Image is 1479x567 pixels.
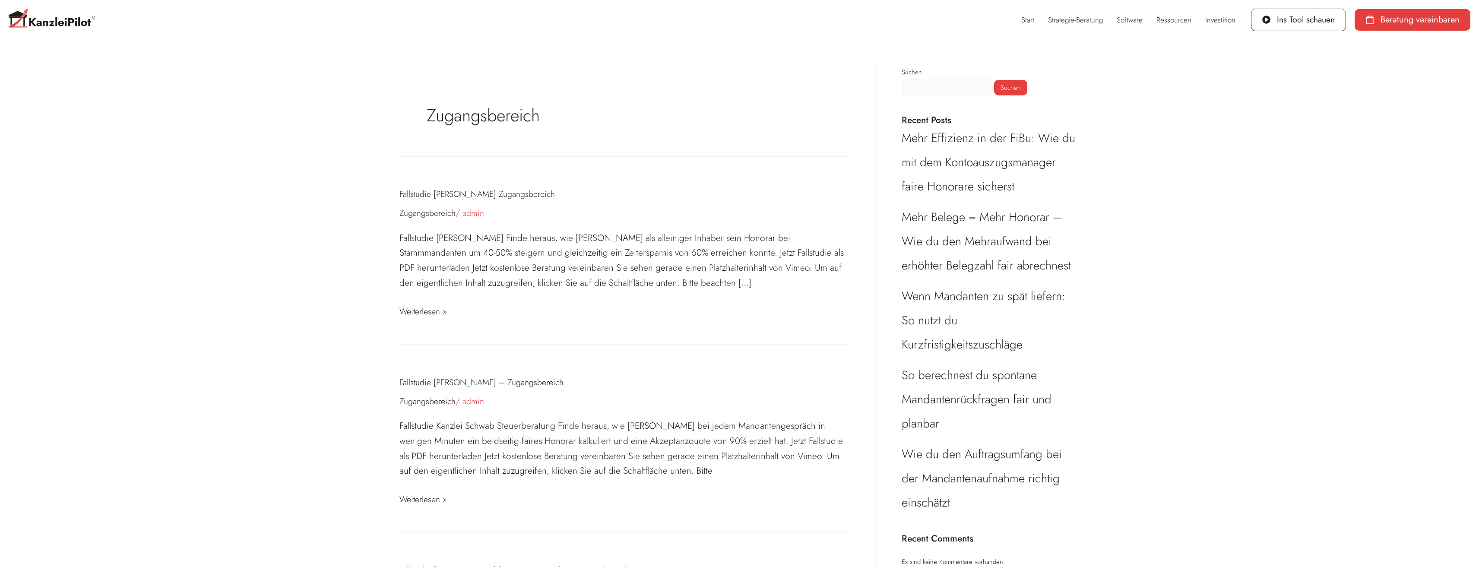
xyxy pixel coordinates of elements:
a: Fallstudie [PERSON_NAME] – Zugangsbereich [399,376,564,388]
a: Mehr Belege = Mehr Honorar – Wie du den Mehraufwand bei erhöhter Belegzahl fair abrechnest [902,208,1071,274]
p: Fallstudie Kanzlei Schwab Steuerberatung Finde heraus, wie [PERSON_NAME] bei jedem Mandantengespr... [399,418,849,478]
a: Fallstudie [PERSON_NAME] Zugangsbereich [399,188,555,200]
a: Weiterlesen » [399,492,447,507]
a: Ins Tool schauen [1251,9,1346,31]
a: Wie du den Auftragsumfang bei der Mandantenaufnahme richtig einschätzt [902,445,1062,511]
label: Suchen [902,67,922,77]
a: Software [1110,10,1150,30]
div: / [399,395,849,408]
a: Ressourcen [1150,10,1198,30]
span: Beratung vereinbaren [1381,16,1460,24]
a: Strategie-Beratung [1041,10,1110,30]
a: Zugangsbereich [399,395,456,407]
nav: Menü [1014,10,1242,30]
a: Wenn Mandanten zu spät liefern: So nutzt du Kurzfristigkeitszuschläge [902,287,1065,353]
button: Suchen [994,80,1027,95]
a: admin [462,207,484,219]
a: Investition [1198,10,1242,30]
a: Weiterlesen » [399,304,447,319]
p: Fallstudie [PERSON_NAME] Finde heraus, wie [PERSON_NAME] als alleiniger Inhaber sein Honorar bei ... [399,231,849,291]
a: So berechnest du spontane Mandantenrückfragen fair und planbar [902,366,1051,432]
a: Mehr Effizienz in der FiBu: Wie du mit dem Kontoauszugsmanager faire Honorare sicherst [902,129,1075,195]
h2: Recent Posts [902,114,1080,126]
a: Zugangsbereich [399,207,456,219]
img: Kanzleipilot-Logo-C [9,9,95,30]
div: / [399,206,849,219]
span: Ins Tool schauen [1277,16,1335,24]
h1: Zugangsbereich [427,103,822,127]
a: Start [1014,10,1041,30]
a: Beratung vereinbaren [1355,9,1470,31]
h2: Recent Comments [902,533,1080,545]
a: admin [462,395,484,407]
